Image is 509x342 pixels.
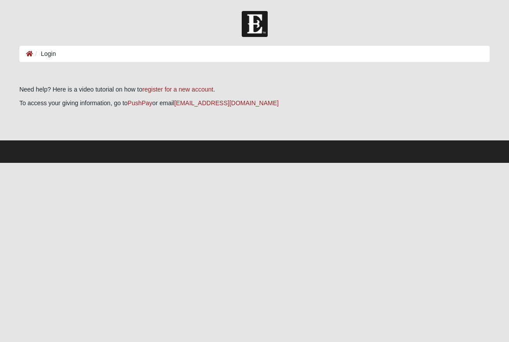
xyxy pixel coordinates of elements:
p: To access your giving information, go to or email [19,99,490,108]
a: PushPay [128,99,152,107]
li: Login [33,49,56,59]
a: register for a new account [142,86,213,93]
p: Need help? Here is a video tutorial on how to . [19,85,490,94]
img: Church of Eleven22 Logo [242,11,268,37]
a: [EMAIL_ADDRESS][DOMAIN_NAME] [174,99,279,107]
